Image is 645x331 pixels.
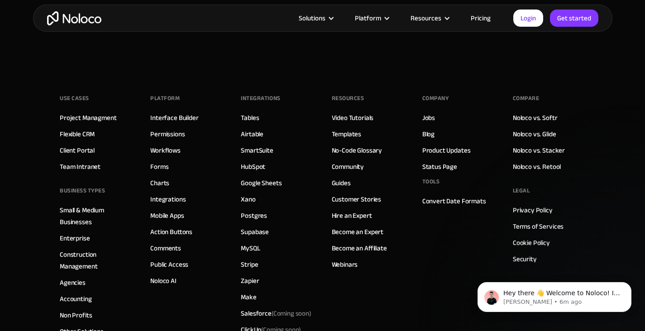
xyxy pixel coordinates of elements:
[150,128,185,140] a: Permissions
[150,193,186,205] a: Integrations
[241,242,260,254] a: MySQL
[241,144,273,156] a: SmartSuite
[287,12,344,24] div: Solutions
[241,275,259,287] a: Zapier
[422,195,486,207] a: Convert Date Formats
[332,161,364,173] a: Community
[60,309,92,321] a: Non Profits
[332,259,358,270] a: Webinars
[60,277,86,288] a: Agencies
[344,12,399,24] div: Platform
[150,161,168,173] a: Forms
[60,204,132,228] a: Small & Medium Businesses
[550,10,598,27] a: Get started
[47,11,101,25] a: home
[422,112,435,124] a: Jobs
[60,232,90,244] a: Enterprise
[332,128,362,140] a: Templates
[241,307,311,319] div: Salesforce
[464,263,645,326] iframe: Intercom notifications message
[513,253,537,265] a: Security
[332,91,364,105] div: Resources
[422,128,435,140] a: Blog
[60,249,132,272] a: Construction Management
[422,144,471,156] a: Product Updates
[150,242,181,254] a: Comments
[332,210,372,221] a: Hire an Expert
[241,112,259,124] a: Tables
[60,161,100,173] a: Team Intranet
[332,144,382,156] a: No-Code Glossary
[513,91,540,105] div: Compare
[150,259,188,270] a: Public Access
[150,210,184,221] a: Mobile Apps
[513,221,564,232] a: Terms of Services
[332,242,387,254] a: Become an Affiliate
[241,177,282,189] a: Google Sheets
[332,226,384,238] a: Become an Expert
[513,237,550,249] a: Cookie Policy
[60,184,105,197] div: BUSINESS TYPES
[513,128,556,140] a: Noloco vs. Glide
[60,91,89,105] div: Use Cases
[150,91,180,105] div: Platform
[513,161,561,173] a: Noloco vs. Retool
[459,12,502,24] a: Pricing
[150,226,192,238] a: Action Buttons
[241,193,255,205] a: Xano
[241,210,267,221] a: Postgres
[150,112,198,124] a: Interface Builder
[355,12,381,24] div: Platform
[241,259,258,270] a: Stripe
[241,91,280,105] div: INTEGRATIONS
[272,307,311,320] span: (Coming soon)
[299,12,325,24] div: Solutions
[332,193,382,205] a: Customer Stories
[241,226,269,238] a: Supabase
[332,177,351,189] a: Guides
[422,161,457,173] a: Status Page
[150,177,169,189] a: Charts
[513,112,558,124] a: Noloco vs. Softr
[399,12,459,24] div: Resources
[513,10,543,27] a: Login
[332,112,374,124] a: Video Tutorials
[513,204,553,216] a: Privacy Policy
[241,161,265,173] a: HubSpot
[60,293,92,305] a: Accounting
[513,144,565,156] a: Noloco vs. Stacker
[422,91,449,105] div: Company
[411,12,441,24] div: Resources
[241,291,256,303] a: Make
[241,128,263,140] a: Airtable
[422,175,440,188] div: Tools
[60,128,95,140] a: Flexible CRM
[60,112,116,124] a: Project Managment
[150,144,181,156] a: Workflows
[150,275,177,287] a: Noloco AI
[513,184,530,197] div: Legal
[60,144,95,156] a: Client Portal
